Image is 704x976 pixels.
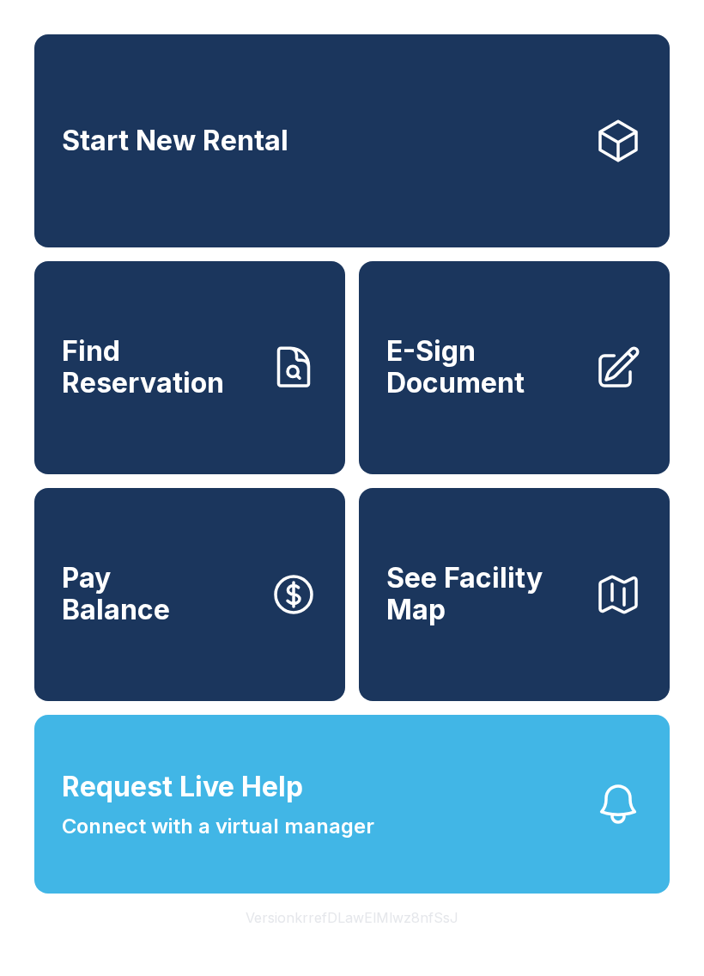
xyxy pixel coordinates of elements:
span: Connect with a virtual manager [62,811,374,842]
button: PayBalance [34,488,345,701]
button: Request Live HelpConnect with a virtual manager [34,715,670,894]
span: E-Sign Document [386,336,580,399]
span: Find Reservation [62,336,256,399]
span: Request Live Help [62,766,303,808]
a: Find Reservation [34,261,345,474]
a: E-Sign Document [359,261,670,474]
span: See Facility Map [386,563,580,625]
button: VersionkrrefDLawElMlwz8nfSsJ [232,894,472,942]
span: Pay Balance [62,563,170,625]
span: Start New Rental [62,125,288,157]
button: See Facility Map [359,488,670,701]
a: Start New Rental [34,34,670,247]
